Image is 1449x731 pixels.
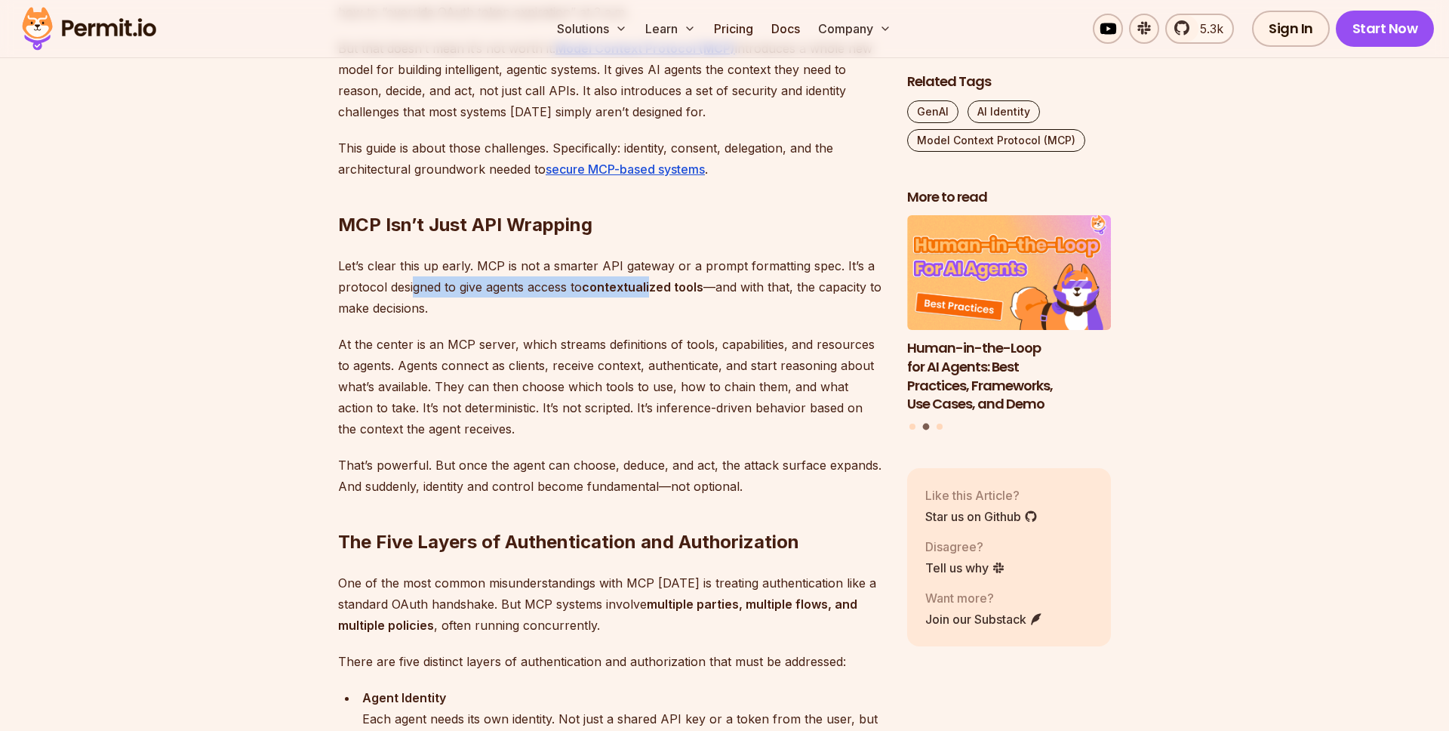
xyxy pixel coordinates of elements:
button: Go to slide 1 [909,424,915,430]
h2: MCP Isn’t Just API Wrapping [338,153,883,237]
h2: More to read [907,188,1111,207]
a: Sign In [1252,11,1330,47]
a: Join our Substack [925,610,1043,628]
strong: multiple parties, multiple flows, and multiple policies [338,597,857,633]
span: 5.3k [1191,20,1223,38]
h2: Related Tags [907,72,1111,91]
button: Learn [639,14,702,44]
strong: Agent Identity [362,690,446,705]
a: AI Identity [968,100,1040,123]
img: Permit logo [15,3,163,54]
a: Human-in-the-Loop for AI Agents: Best Practices, Frameworks, Use Cases, and DemoHuman-in-the-Loop... [907,216,1111,415]
a: Docs [765,14,806,44]
p: Disagree? [925,538,1005,556]
a: 5.3k [1165,14,1234,44]
p: Like this Article? [925,486,1038,504]
button: Solutions [551,14,633,44]
p: Want more? [925,589,1043,607]
a: GenAI [907,100,958,123]
img: Human-in-the-Loop for AI Agents: Best Practices, Frameworks, Use Cases, and Demo [907,216,1111,331]
button: Go to slide 2 [923,424,930,430]
a: secure MCP-based systems [546,162,705,177]
a: Star us on Github [925,507,1038,526]
a: Model Context Protocol (MCP) [907,129,1085,152]
h3: Human-in-the-Loop for AI Agents: Best Practices, Frameworks, Use Cases, and Demo [907,339,1111,414]
p: One of the most common misunderstandings with MCP [DATE] is treating authentication like a standa... [338,572,883,636]
p: At the center is an MCP server, which streams definitions of tools, capabilities, and resources t... [338,334,883,440]
p: There are five distinct layers of authentication and authorization that must be addressed: [338,651,883,672]
h2: The Five Layers of Authentication and Authorization [338,470,883,554]
div: Posts [907,216,1111,433]
p: This guide is about those challenges. Specifically: identity, consent, delegation, and the archit... [338,137,883,180]
p: That’s powerful. But once the agent can choose, deduce, and act, the attack surface expands. And ... [338,455,883,497]
p: But that doesn’t mean it’s not worth it. introduces a whole new model for building intelligent, a... [338,38,883,122]
p: Let’s clear this up early. MCP is not a smarter API gateway or a prompt formatting spec. It’s a p... [338,255,883,319]
button: Company [812,14,897,44]
li: 2 of 3 [907,216,1111,415]
button: Go to slide 3 [937,424,943,430]
a: Pricing [708,14,759,44]
a: Start Now [1336,11,1435,47]
strong: contextualized tools [582,279,703,295]
a: Tell us why [925,559,1005,577]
